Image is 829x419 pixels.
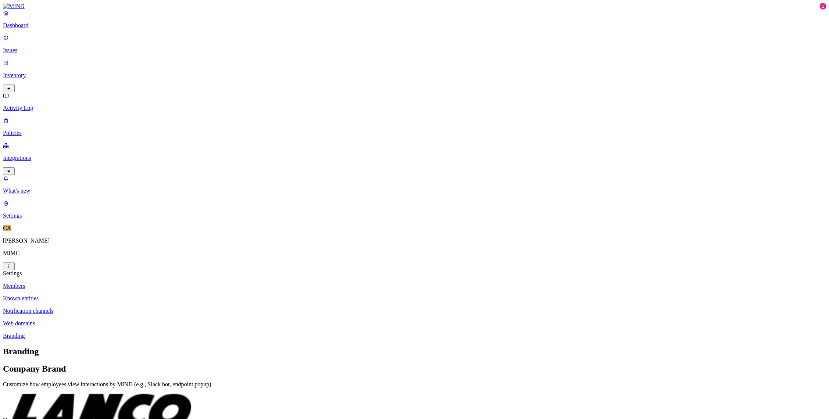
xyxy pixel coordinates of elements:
span: CA [3,225,11,231]
p: What's new [3,187,826,194]
a: Issues [3,35,826,54]
p: Inventory [3,72,826,79]
a: Dashboard [3,10,826,29]
a: Branding [3,333,826,339]
p: Customize how employees view interactions by MIND (e.g., Slack bot, endpoint popup). [3,381,826,388]
a: Integrations [3,142,826,174]
div: 1 [819,3,826,10]
a: MIND [3,3,826,10]
h2: Company Brand [3,364,826,374]
a: Settings [3,200,826,219]
p: Dashboard [3,22,826,29]
a: Notification channels [3,308,826,314]
div: Settings [3,270,826,277]
p: [PERSON_NAME] [3,237,826,244]
a: Activity Log [3,92,826,111]
p: Activity Log [3,105,826,111]
a: Members [3,283,826,289]
p: Settings [3,212,826,219]
p: MJMC [3,250,826,257]
a: Web domains [3,320,826,327]
p: Policies [3,130,826,136]
img: MIND [3,3,25,10]
a: Known entities [3,295,826,302]
a: Policies [3,117,826,136]
a: What's new [3,175,826,194]
h2: Branding [3,347,826,357]
p: Integrations [3,155,826,161]
a: Inventory [3,60,826,91]
p: Issues [3,47,826,54]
